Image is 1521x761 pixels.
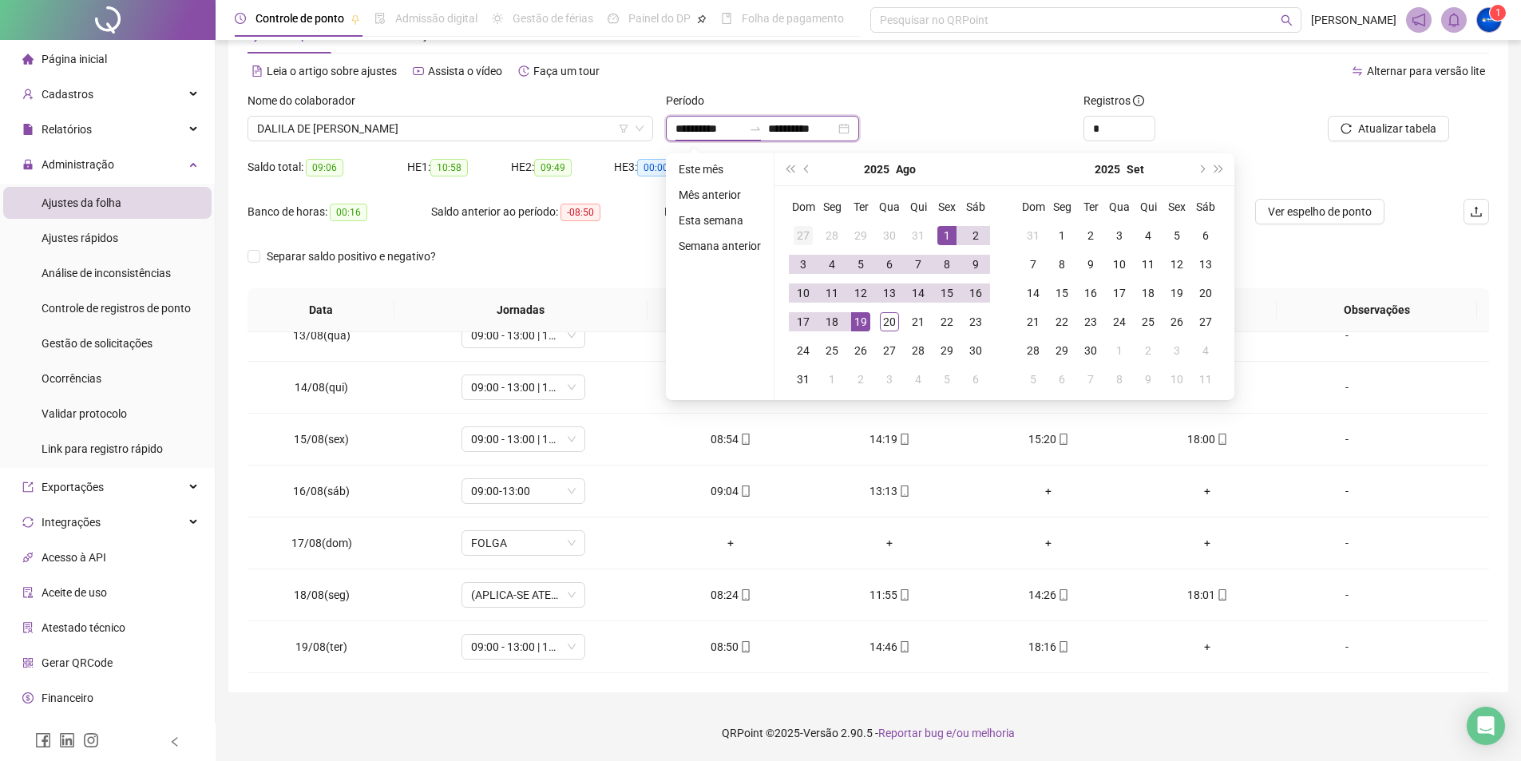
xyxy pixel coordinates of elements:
[966,341,985,360] div: 30
[1019,192,1048,221] th: Dom
[1019,279,1048,307] td: 2025-09-14
[818,365,846,394] td: 2025-09-01
[1163,279,1191,307] td: 2025-09-19
[394,288,648,332] th: Jornadas
[619,124,628,133] span: filter
[794,283,813,303] div: 10
[933,250,961,279] td: 2025-08-08
[846,279,875,307] td: 2025-08-12
[818,336,846,365] td: 2025-08-25
[648,288,805,332] th: Entrada 1
[933,336,961,365] td: 2025-08-29
[851,226,870,245] div: 29
[471,479,576,503] span: 09:00-13:00
[1167,312,1186,331] div: 26
[789,250,818,279] td: 2025-08-03
[255,12,344,25] span: Controle de ponto
[431,203,664,221] div: Saldo anterior ao período:
[260,248,442,265] span: Separar saldo positivo e negativo?
[1281,14,1293,26] span: search
[428,65,502,77] span: Assista o vídeo
[1105,250,1134,279] td: 2025-09-10
[742,12,844,25] span: Folha de pagamento
[937,341,957,360] div: 29
[1024,255,1043,274] div: 7
[851,370,870,389] div: 2
[42,481,104,493] span: Exportações
[1024,226,1043,245] div: 31
[1470,205,1483,218] span: upload
[22,587,34,598] span: audit
[1083,92,1144,109] span: Registros
[789,307,818,336] td: 2025-08-17
[295,381,348,394] span: 14/08(qui)
[1163,307,1191,336] td: 2025-09-26
[794,341,813,360] div: 24
[1048,250,1076,279] td: 2025-09-08
[1105,307,1134,336] td: 2025-09-24
[1076,192,1105,221] th: Ter
[875,192,904,221] th: Qua
[1127,153,1144,185] button: month panel
[1300,327,1394,344] div: -
[248,92,366,109] label: Nome do colaborador
[22,54,34,65] span: home
[822,370,842,389] div: 1
[794,312,813,331] div: 17
[1048,365,1076,394] td: 2025-10-06
[672,236,767,256] li: Semana anterior
[1081,255,1100,274] div: 9
[1048,307,1076,336] td: 2025-09-22
[628,12,691,25] span: Painel do DP
[818,192,846,221] th: Seg
[909,370,928,389] div: 4
[1076,279,1105,307] td: 2025-09-16
[1110,283,1129,303] div: 17
[864,153,889,185] button: year panel
[966,283,985,303] div: 16
[42,586,107,599] span: Aceite de uso
[513,12,593,25] span: Gestão de férias
[42,88,93,101] span: Cadastros
[1110,255,1129,274] div: 10
[22,124,34,135] span: file
[471,635,576,659] span: 09:00 - 13:00 | 14:00 - 18:00
[904,307,933,336] td: 2025-08-21
[1134,336,1163,365] td: 2025-10-02
[1105,336,1134,365] td: 2025-10-01
[875,279,904,307] td: 2025-08-13
[880,283,899,303] div: 13
[961,192,990,221] th: Sáb
[330,204,367,221] span: 00:16
[42,196,121,209] span: Ajustes da folha
[1139,341,1158,360] div: 2
[1277,288,1477,332] th: Observações
[42,372,101,385] span: Ocorrências
[904,250,933,279] td: 2025-08-07
[248,288,394,332] th: Data
[413,65,424,77] span: youtube
[818,307,846,336] td: 2025-08-18
[966,255,985,274] div: 9
[789,221,818,250] td: 2025-07-27
[1076,250,1105,279] td: 2025-09-09
[42,123,92,136] span: Relatórios
[1105,192,1134,221] th: Qua
[1134,279,1163,307] td: 2025-09-18
[1328,116,1449,141] button: Atualizar tabela
[880,341,899,360] div: 27
[248,158,407,176] div: Saldo total:
[909,255,928,274] div: 7
[1081,312,1100,331] div: 23
[781,153,798,185] button: super-prev-year
[794,226,813,245] div: 27
[880,312,899,331] div: 20
[789,365,818,394] td: 2025-08-31
[267,65,397,77] span: Leia o artigo sobre ajustes
[1105,279,1134,307] td: 2025-09-17
[42,407,127,420] span: Validar protocolo
[961,365,990,394] td: 2025-09-06
[471,583,576,607] span: (APLICA-SE ATESTADO)
[1110,312,1129,331] div: 24
[1163,250,1191,279] td: 2025-09-12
